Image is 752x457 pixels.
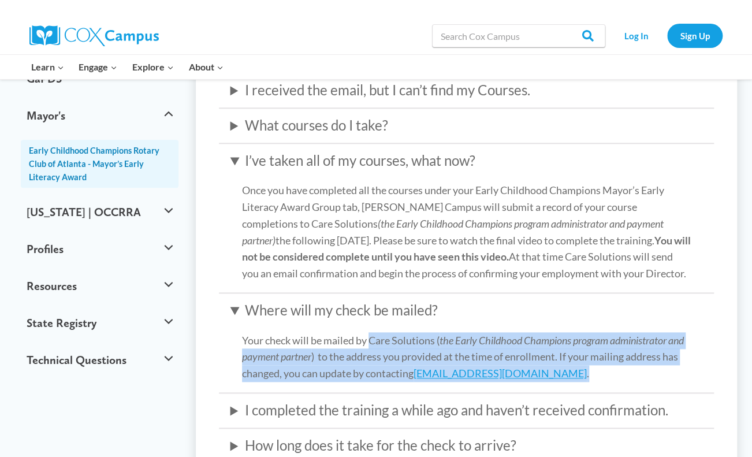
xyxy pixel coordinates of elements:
[230,399,703,422] summary: I completed the training a while ago and haven’t received confirmation.
[21,341,178,378] button: Technical Questions
[611,24,661,47] a: Log In
[125,55,181,79] button: Child menu of Explore
[667,24,723,47] a: Sign Up
[21,231,178,267] button: Profiles
[24,55,72,79] button: Child menu of Learn
[230,299,703,322] summary: Where will my check be mailed?
[230,332,703,382] p: Your check will be mailed by Care Solutions ( ) to the address you provided at the time of enroll...
[21,304,178,341] button: State Registry
[230,114,703,137] summary: What courses do I take?
[21,97,178,134] button: Mayor's
[414,367,587,380] a: [EMAIL_ADDRESS][DOMAIN_NAME]
[21,267,178,304] button: Resources
[242,217,664,247] em: (the Early Childhood Champions program administrator and payment partner)
[21,194,178,231] button: [US_STATE] | OCCRRA
[230,79,703,102] summary: I received the email, but I can’t find my Courses.
[72,55,125,79] button: Child menu of Engage
[611,24,723,47] nav: Secondary Navigation
[21,140,178,188] a: Early Childhood Champions Rotary Club of Atlanta - Mayor’s Early Literacy Award
[24,55,230,79] nav: Primary Navigation
[29,25,159,46] img: Cox Campus
[432,24,605,47] input: Search Cox Campus
[181,55,231,79] button: Child menu of About
[230,182,703,282] p: Once you have completed all the courses under your Early Childhood Champions Mayor’s Early Litera...
[242,334,684,363] em: the Early Childhood Champions program administrator and payment partner
[230,434,703,457] summary: How long does it take for the check to arrive?
[230,150,703,172] summary: I’ve taken all of my courses, what now?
